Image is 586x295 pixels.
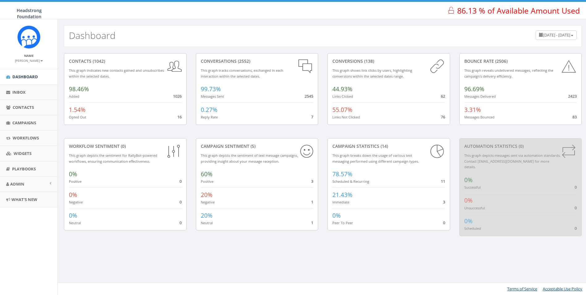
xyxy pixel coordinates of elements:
[464,106,481,114] span: 3.31%
[575,205,577,211] span: 0
[13,105,34,110] span: Contacts
[332,212,341,220] span: 0%
[464,68,553,79] small: This graph reveals undelivered messages, reflecting the campaign's delivery efficiency.
[464,115,495,119] small: Messages Bounced
[464,94,496,99] small: Messages Delivered
[543,286,582,292] a: Acceptable Use Policy
[464,58,577,64] div: Bounce Rate
[464,226,481,231] small: Scheduled
[441,114,445,120] span: 76
[311,199,313,205] span: 1
[305,93,313,99] span: 2545
[332,170,352,178] span: 78.57%
[332,191,352,199] span: 21.43%
[13,135,39,141] span: Workflows
[494,58,508,64] span: (2506)
[575,225,577,231] span: 0
[464,217,473,225] span: 0%
[69,106,86,114] span: 1.54%
[568,93,577,99] span: 2423
[249,143,255,149] span: (5)
[201,191,213,199] span: 20%
[464,185,481,190] small: Successful
[543,32,570,38] span: [DATE] - [DATE]
[12,120,36,126] span: Campaigns
[91,58,105,64] span: (1042)
[69,68,164,79] small: This graph indicates new contacts gained and unsubscribes within the selected dates.
[201,68,283,79] small: This graph tracks conversations, exchanged in each interaction within the selected dates.
[464,176,473,184] span: 0%
[69,220,81,225] small: Neutral
[201,212,213,220] span: 20%
[311,178,313,184] span: 3
[201,200,215,204] small: Negative
[464,85,484,93] span: 96.69%
[120,143,126,149] span: (0)
[69,94,79,99] small: Added
[332,143,445,149] div: Campaign Statistics
[201,85,221,93] span: 99.73%
[332,106,352,114] span: 55.07%
[69,212,77,220] span: 0%
[443,199,445,205] span: 3
[201,179,213,184] small: Positive
[69,153,157,164] small: This graph depicts the sentiment for RallyBot-powered workflows, ensuring communication effective...
[201,170,213,178] span: 60%
[464,206,485,210] small: Unsuccessful
[332,220,353,225] small: Peer To Peer
[201,143,314,149] div: Campaign Sentiment
[69,179,82,184] small: Positive
[201,58,314,64] div: conversations
[443,220,445,225] span: 0
[69,115,86,119] small: Opted Out
[464,143,577,149] div: Automation Statistics
[10,181,24,187] span: Admin
[11,197,37,202] span: What's New
[332,58,445,64] div: conversions
[517,143,524,149] span: (0)
[201,220,213,225] small: Neutral
[507,286,537,292] a: Terms of Service
[201,94,224,99] small: Messages Sent
[201,153,298,164] small: This graph depicts the sentiment of text message campaigns, providing insight about your message ...
[17,25,40,49] img: Rally_platform_Icon_1.png
[311,114,313,120] span: 7
[69,191,77,199] span: 0%
[69,30,116,41] h2: Dashboard
[464,196,473,204] span: 0%
[69,143,182,149] div: Workflow Sentiment
[332,115,360,119] small: Links Not Clicked
[201,106,217,114] span: 0.27%
[69,200,83,204] small: Negative
[69,85,89,93] span: 98.46%
[332,153,419,164] small: This graph breaks down the usage of various text messaging performed using different campaign types.
[332,94,353,99] small: Links Clicked
[441,93,445,99] span: 62
[457,5,580,16] span: 86.13 % of Available Amount Used
[24,53,34,58] small: Name
[177,114,182,120] span: 16
[179,199,182,205] span: 0
[179,178,182,184] span: 0
[201,115,218,119] small: Reply Rate
[332,68,412,79] small: This graph shows link clicks by users, highlighting conversions within the selected dates range.
[311,220,313,225] span: 1
[12,166,36,172] span: Playbooks
[12,89,26,95] span: Inbox
[237,58,250,64] span: (2552)
[332,200,349,204] small: Immediate
[69,58,182,64] div: contacts
[179,220,182,225] span: 0
[575,184,577,190] span: 0
[14,151,32,156] span: Widgets
[12,74,38,79] span: Dashboard
[17,7,42,19] span: Headstrong Foundation
[464,153,561,169] small: This graph depicts messages sent via automation standards. Contact [EMAIL_ADDRESS][DOMAIN_NAME] f...
[332,85,352,93] span: 44.93%
[173,93,182,99] span: 1026
[69,170,77,178] span: 0%
[15,58,43,63] small: [PERSON_NAME]
[15,58,43,63] a: [PERSON_NAME]
[379,143,388,149] span: (14)
[363,58,374,64] span: (138)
